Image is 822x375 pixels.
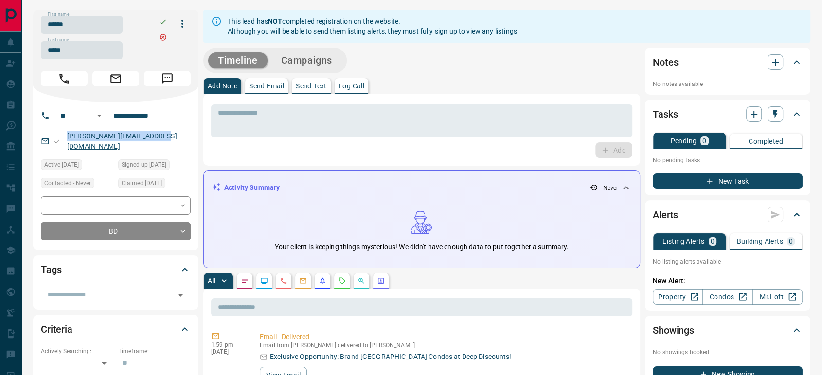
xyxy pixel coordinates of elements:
p: No notes available [653,80,803,88]
p: Add Note [208,83,237,89]
h2: Tasks [653,106,678,122]
div: Thu May 02 2024 [118,178,191,191]
p: 0 [711,238,715,245]
span: Claimed [DATE] [122,178,162,188]
svg: Calls [280,277,287,285]
p: Building Alerts [737,238,783,245]
div: Thu May 02 2024 [41,159,113,173]
svg: Email Valid [54,138,60,145]
p: - Never [600,184,618,192]
p: Exclusive Opportunity: Brand [GEOGRAPHIC_DATA] Condos at Deep Discounts! [270,352,511,362]
h2: Notes [653,54,678,70]
svg: Requests [338,277,346,285]
div: Activity Summary- Never [212,179,632,197]
a: Mr.Loft [752,289,803,305]
a: [PERSON_NAME][EMAIL_ADDRESS][DOMAIN_NAME] [67,132,177,150]
span: Active [DATE] [44,160,79,170]
p: 0 [702,137,706,144]
svg: Lead Browsing Activity [260,277,268,285]
p: Email - Delivered [260,332,628,342]
a: Property [653,289,703,305]
span: Call [41,71,88,86]
svg: Opportunities [357,277,365,285]
span: Signed up [DATE] [122,160,166,170]
button: Timeline [208,52,268,68]
div: Criteria [41,318,191,341]
span: Contacted - Never [44,178,91,188]
div: Thu May 02 2024 [118,159,191,173]
p: Log Call [339,83,364,89]
svg: Agent Actions [377,277,385,285]
div: Alerts [653,203,803,226]
div: TBD [41,222,191,240]
p: [DATE] [211,348,245,355]
div: Notes [653,51,803,74]
div: This lead has completed registration on the website. Although you will be able to send them listi... [228,13,517,40]
p: All [208,277,215,284]
p: No showings booked [653,348,803,357]
h2: Tags [41,262,61,277]
button: Open [93,110,105,121]
p: 1:59 pm [211,341,245,348]
p: Completed [749,138,783,145]
span: Message [144,71,191,86]
p: Listing Alerts [662,238,705,245]
button: Campaigns [271,52,342,68]
div: Tags [41,258,191,281]
button: New Task [653,173,803,189]
p: Activity Summary [224,183,280,193]
p: Pending [670,137,697,144]
svg: Notes [241,277,249,285]
p: 0 [789,238,793,245]
h2: Showings [653,323,694,338]
p: New Alert: [653,276,803,286]
svg: Listing Alerts [319,277,326,285]
p: Actively Searching: [41,347,113,356]
p: No listing alerts available [653,257,803,266]
svg: Emails [299,277,307,285]
strong: NOT [268,17,282,25]
p: Timeframe: [118,347,191,356]
p: Send Text [296,83,327,89]
p: Your client is keeping things mysterious! We didn't have enough data to put together a summary. [275,242,569,252]
span: Email [92,71,139,86]
label: First name [48,11,69,17]
label: Last name [48,37,69,43]
button: Open [174,289,187,302]
h2: Alerts [653,207,678,222]
p: Email from [PERSON_NAME] delivered to [PERSON_NAME] [260,342,628,349]
div: Showings [653,319,803,342]
h2: Criteria [41,322,72,337]
p: No pending tasks [653,153,803,168]
p: Send Email [249,83,284,89]
a: Condos [702,289,752,305]
div: Tasks [653,102,803,126]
